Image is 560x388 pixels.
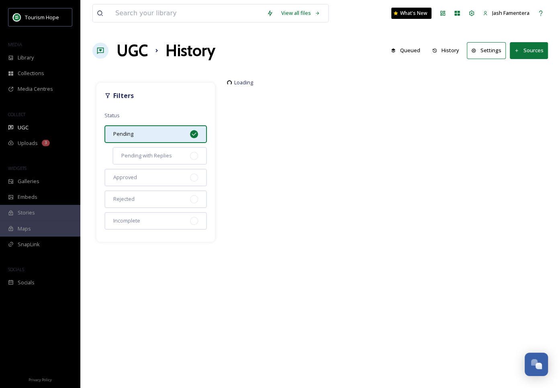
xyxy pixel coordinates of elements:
[387,43,428,58] a: Queued
[18,178,39,185] span: Galleries
[116,39,148,63] a: UGC
[18,225,31,233] span: Maps
[8,41,22,47] span: MEDIA
[18,241,40,248] span: SnapLink
[18,54,34,61] span: Library
[18,279,35,286] span: Socials
[18,85,53,93] span: Media Centres
[479,5,533,21] a: Jash Famentera
[121,152,172,159] span: Pending with Replies
[113,91,134,100] strong: Filters
[42,140,50,146] div: 3
[8,111,25,117] span: COLLECT
[111,4,263,22] input: Search your library
[18,193,37,201] span: Embeds
[18,69,44,77] span: Collections
[467,42,510,59] a: Settings
[25,14,59,21] span: Tourism Hope
[29,377,52,382] span: Privacy Policy
[18,124,29,131] span: UGC
[510,42,548,59] button: Sources
[277,5,324,21] a: View all files
[525,353,548,376] button: Open Chat
[13,13,21,21] img: logo.png
[428,43,467,58] a: History
[166,39,215,63] h1: History
[8,165,27,171] span: WIDGETS
[18,139,38,147] span: Uploads
[29,374,52,384] a: Privacy Policy
[8,266,24,272] span: SOCIALS
[104,112,120,119] span: Status
[492,9,529,16] span: Jash Famentera
[113,217,140,225] span: Incomplete
[428,43,463,58] button: History
[113,130,133,138] span: Pending
[387,43,424,58] button: Queued
[113,174,137,181] span: Approved
[18,209,35,216] span: Stories
[234,79,253,86] span: Loading
[391,8,431,19] a: What's New
[113,195,135,203] span: Rejected
[467,42,506,59] button: Settings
